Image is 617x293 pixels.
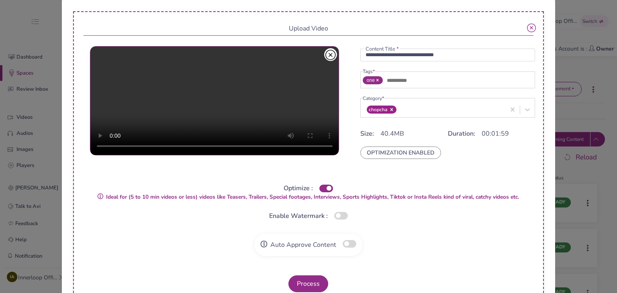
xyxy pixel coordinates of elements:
legend: Tags [363,68,375,75]
span: Enable Watermark : [269,211,328,221]
span: Optimize : [284,183,313,193]
div: chopcha [367,106,387,113]
button: Process [288,275,328,292]
label: Content Title [365,47,399,52]
span: Size: [360,129,374,138]
legend: Category [363,95,384,102]
span: Duration: [448,129,475,138]
span: 00:01:59 [482,129,509,138]
strong: Ideal for (5 to 10 min videos or less) videos like Teasers, Trailers, Special footages, Interview... [98,193,519,201]
div: Upload Video [84,22,534,36]
span: Auto Approve Content [270,240,336,250]
span: OPTIMIZATION ENABLED [360,146,441,159]
span: one [363,76,383,84]
span: 40.4MB [380,129,404,138]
